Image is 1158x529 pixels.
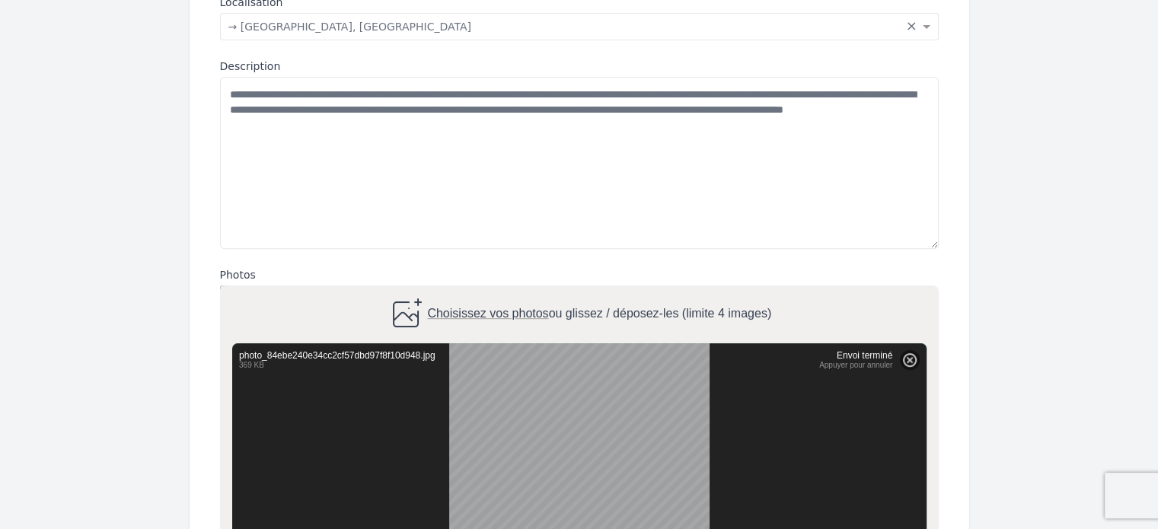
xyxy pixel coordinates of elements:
label: Photos [220,267,939,282]
label: Description [220,59,939,74]
span: Choisissez vos photos [427,308,548,320]
div: ou glissez / déposez-les (limite 4 images) [387,296,770,333]
span: Clear all [906,19,919,34]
